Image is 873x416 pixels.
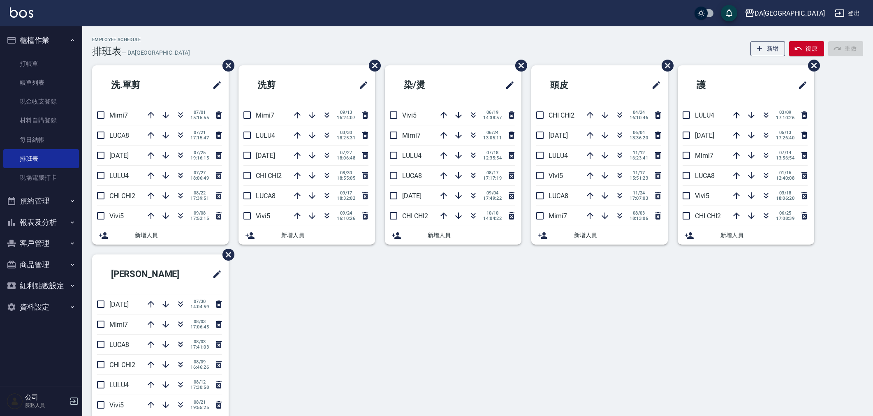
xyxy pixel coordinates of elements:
span: Mimi7 [549,212,567,220]
span: 13:56:54 [776,155,794,161]
span: LULU4 [549,152,568,159]
span: CHI CHI2 [109,192,135,200]
button: save [721,5,737,21]
span: 17:06:45 [190,324,209,330]
span: 09/24 [337,210,355,216]
span: 06/24 [483,130,502,135]
span: 12:40:08 [776,176,794,181]
span: 17:41:03 [190,344,209,350]
span: [DATE] [402,192,421,200]
span: 06/04 [630,130,648,135]
span: 16:24:07 [337,115,355,120]
span: Mimi7 [256,111,274,119]
button: 預約管理 [3,190,79,212]
span: 09/04 [483,190,502,196]
span: 06/19 [483,110,502,115]
span: 18:06:20 [776,196,794,201]
span: [DATE] [109,300,129,308]
span: CHI CHI2 [402,212,428,220]
span: 13:36:20 [630,135,648,141]
span: 04/24 [630,110,648,115]
span: 17:07:03 [630,196,648,201]
div: DA[GEOGRAPHIC_DATA] [755,8,825,18]
span: LULU4 [256,132,275,139]
span: 09/08 [190,210,209,216]
span: 19:16:15 [190,155,209,161]
a: 打帳單 [3,54,79,73]
span: 10/10 [483,210,502,216]
span: 12:35:54 [483,155,502,161]
span: 11/17 [630,170,648,176]
h2: 護 [684,70,755,100]
span: 18:32:02 [337,196,355,201]
span: 15:15:55 [190,115,209,120]
span: LUCA8 [109,341,129,349]
span: 07/18 [483,150,502,155]
span: LUCA8 [109,132,129,139]
span: 07/30 [190,299,209,304]
span: CHI CHI2 [256,172,282,180]
a: 每日結帳 [3,130,79,149]
span: Mimi7 [402,132,421,139]
button: DA[GEOGRAPHIC_DATA] [741,5,828,22]
span: Vivi5 [549,172,563,180]
h2: [PERSON_NAME] [99,259,199,289]
h2: Employee Schedule [92,37,190,42]
span: 08/03 [190,339,209,344]
span: LUCA8 [695,172,715,180]
div: 新增人員 [92,226,229,245]
span: 刪除班表 [363,53,382,78]
span: [DATE] [695,132,714,139]
h2: 染/燙 [391,70,469,100]
h2: 洗.單剪 [99,70,180,100]
a: 材料自購登錄 [3,111,79,130]
span: 18:55:05 [337,176,355,181]
span: 14:04:22 [483,216,502,221]
button: 復原 [789,41,824,56]
span: 新增人員 [720,231,808,240]
span: 07/21 [190,130,209,135]
span: 14:04:59 [190,304,209,310]
a: 現場電腦打卡 [3,168,79,187]
span: [DATE] [109,152,129,159]
button: 資料設定 [3,296,79,318]
span: 07/25 [190,150,209,155]
span: 修改班表的標題 [207,264,222,284]
span: 03/09 [776,110,794,115]
button: 新增 [750,41,785,56]
span: 刪除班表 [216,53,236,78]
h5: 公司 [25,393,67,402]
button: 登出 [831,6,863,21]
span: 16:23:41 [630,155,648,161]
span: 刪除班表 [655,53,675,78]
span: 刪除班表 [802,53,821,78]
a: 帳單列表 [3,73,79,92]
span: 18:06:49 [190,176,209,181]
span: 07/27 [337,150,355,155]
div: 新增人員 [678,226,814,245]
span: 17:10:26 [776,115,794,120]
span: 16:10:46 [630,115,648,120]
span: 修改班表的標題 [207,75,222,95]
span: Vivi5 [256,212,270,220]
span: 刪除班表 [216,243,236,267]
button: 客戶管理 [3,233,79,254]
span: 03/18 [776,190,794,196]
button: 報表及分析 [3,212,79,233]
span: 09/13 [337,110,355,115]
span: 07/01 [190,110,209,115]
span: 11/12 [630,150,648,155]
span: 新增人員 [281,231,368,240]
span: 08/22 [190,190,209,196]
span: 修改班表的標題 [793,75,808,95]
h3: 排班表 [92,46,122,57]
span: 16:46:26 [190,365,209,370]
span: 修改班表的標題 [500,75,515,95]
span: 17:39:51 [190,196,209,201]
span: LUCA8 [549,192,568,200]
div: 新增人員 [385,226,521,245]
span: 08/30 [337,170,355,176]
span: 18:13:06 [630,216,648,221]
button: 紅利點數設定 [3,275,79,296]
div: 新增人員 [531,226,668,245]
